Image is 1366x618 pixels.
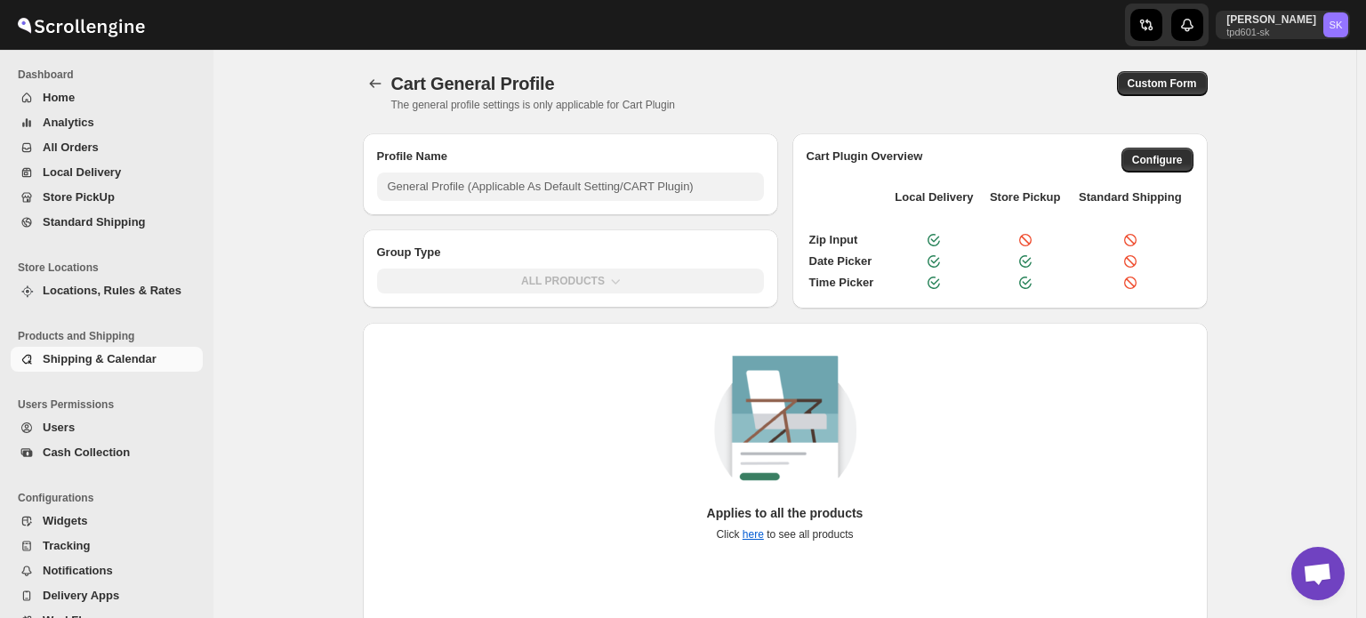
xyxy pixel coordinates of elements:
[43,564,113,577] span: Notifications
[1226,27,1316,37] p: tpd601-sk
[1226,12,1316,27] p: [PERSON_NAME]
[43,116,94,129] span: Analytics
[1216,11,1350,39] button: User menu
[18,491,205,505] span: Configurations
[43,140,99,154] span: All Orders
[377,148,764,165] h2: Profile Name
[1128,76,1197,91] span: Custom Form
[43,421,75,434] span: Users
[11,85,203,110] button: Home
[43,215,146,229] span: Standard Shipping
[43,539,90,552] span: Tracking
[18,68,205,82] span: Dashboard
[11,440,203,465] button: Cash Collection
[391,98,886,112] p: The general profile settings is only applicable for Cart Plugin
[11,558,203,583] button: Notifications
[363,71,388,96] button: Back
[707,504,864,522] p: Applies to all the products
[1079,189,1182,206] span: Standard Shipping
[1132,153,1183,167] span: Configure
[11,135,203,160] button: All Orders
[43,514,87,527] span: Widgets
[716,528,853,541] span: Click to see all products
[990,189,1060,206] span: Store Pickup
[11,110,203,135] button: Analytics
[11,347,203,372] button: Shipping & Calendar
[809,233,858,246] b: Zip Input
[43,589,119,602] span: Delivery Apps
[895,189,973,206] span: Local Delivery
[809,276,874,289] b: Time Picker
[43,190,115,204] span: Store PickUp
[11,534,203,558] button: Tracking
[18,329,205,343] span: Products and Shipping
[43,352,157,365] span: Shipping & Calendar
[14,3,148,47] img: ScrollEngine
[11,278,203,303] button: Locations, Rules & Rates
[11,415,203,440] button: Users
[1121,148,1193,173] button: Configure
[743,528,764,541] a: here
[11,509,203,534] button: Widgets
[1117,71,1208,96] button: Custom Form
[43,284,181,297] span: Locations, Rules & Rates
[1291,547,1345,600] div: Open chat
[809,254,872,268] b: Date Picker
[807,149,923,163] b: Cart Plugin Overview
[391,74,555,93] span: Cart General Profile
[11,583,203,608] button: Delivery Apps
[43,91,75,104] span: Home
[1323,12,1348,37] span: Saksham Khurna
[18,397,205,412] span: Users Permissions
[43,165,121,179] span: Local Delivery
[18,261,205,275] span: Store Locations
[377,244,764,261] h2: Group Type
[377,173,764,201] input: Profile Name
[43,445,130,459] span: Cash Collection
[1330,20,1343,30] text: SK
